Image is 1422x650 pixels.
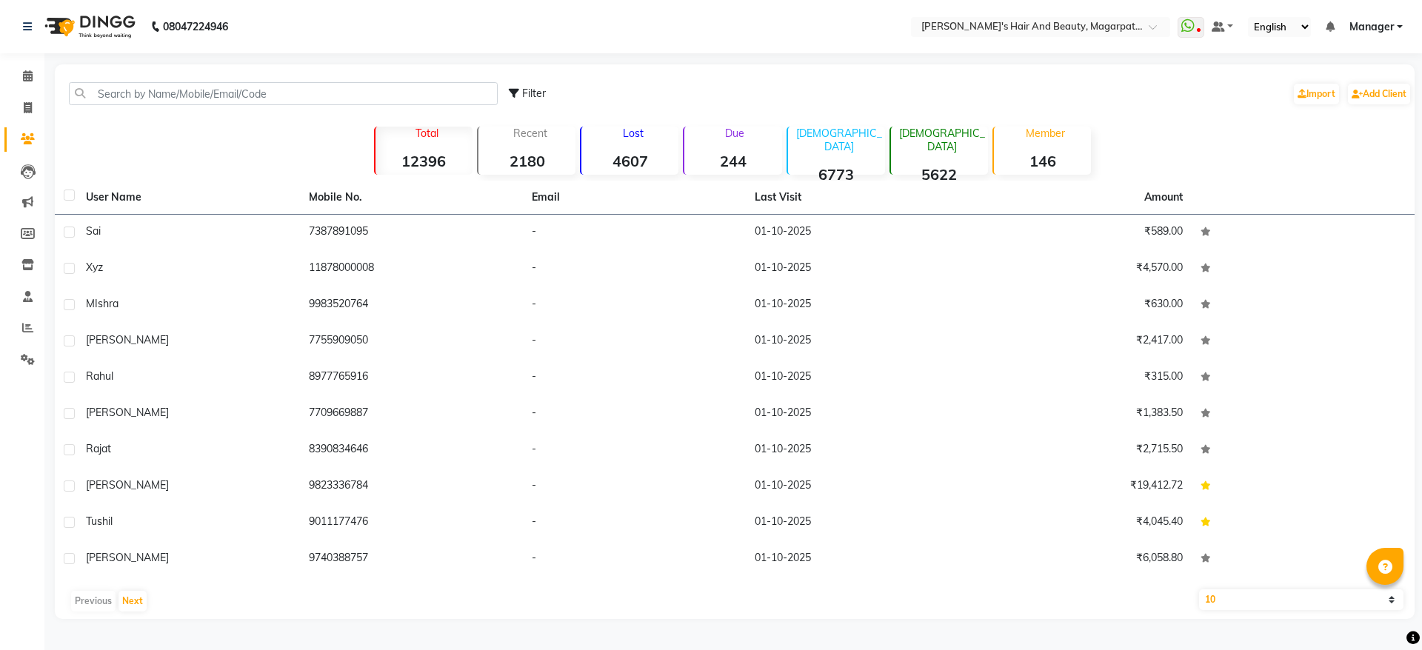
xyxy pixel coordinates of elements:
[746,541,969,577] td: 01-10-2025
[969,396,1192,432] td: ₹1,383.50
[969,469,1192,505] td: ₹19,412.72
[746,251,969,287] td: 01-10-2025
[969,251,1192,287] td: ₹4,570.00
[523,251,746,287] td: -
[897,127,988,153] p: [DEMOGRAPHIC_DATA]
[300,396,523,432] td: 7709669887
[969,215,1192,251] td: ₹589.00
[86,515,113,528] span: Tushil
[522,87,546,100] span: Filter
[969,287,1192,324] td: ₹630.00
[86,406,169,419] span: [PERSON_NAME]
[1360,591,1407,635] iframe: chat widget
[86,333,169,346] span: [PERSON_NAME]
[86,442,111,455] span: Rajat
[523,324,746,360] td: -
[300,360,523,396] td: 8977765916
[969,432,1192,469] td: ₹2,715.50
[684,152,781,170] strong: 244
[77,181,300,215] th: User Name
[746,324,969,360] td: 01-10-2025
[587,127,678,140] p: Lost
[300,324,523,360] td: 7755909050
[300,541,523,577] td: 9740388757
[746,469,969,505] td: 01-10-2025
[300,251,523,287] td: 11878000008
[687,127,781,140] p: Due
[523,287,746,324] td: -
[300,469,523,505] td: 9823336784
[86,551,169,564] span: [PERSON_NAME]
[478,152,575,170] strong: 2180
[969,324,1192,360] td: ₹2,417.00
[523,181,746,215] th: Email
[1000,127,1091,140] p: Member
[300,432,523,469] td: 8390834646
[300,215,523,251] td: 7387891095
[86,478,169,492] span: [PERSON_NAME]
[523,469,746,505] td: -
[746,396,969,432] td: 01-10-2025
[38,6,139,47] img: logo
[1294,84,1339,104] a: Import
[581,152,678,170] strong: 4607
[746,215,969,251] td: 01-10-2025
[484,127,575,140] p: Recent
[523,505,746,541] td: -
[523,215,746,251] td: -
[746,181,969,215] th: Last Visit
[86,297,118,310] span: MIshra
[1135,181,1192,214] th: Amount
[1348,84,1410,104] a: Add Client
[69,82,498,105] input: Search by Name/Mobile/Email/Code
[746,505,969,541] td: 01-10-2025
[523,541,746,577] td: -
[375,152,473,170] strong: 12396
[381,127,473,140] p: Total
[523,360,746,396] td: -
[746,432,969,469] td: 01-10-2025
[86,369,113,383] span: Rahul
[86,261,103,274] span: xyz
[300,181,523,215] th: Mobile No.
[86,224,101,238] span: Sai
[523,432,746,469] td: -
[994,152,1091,170] strong: 146
[969,505,1192,541] td: ₹4,045.40
[969,541,1192,577] td: ₹6,058.80
[163,6,228,47] b: 08047224946
[300,505,523,541] td: 9011177476
[523,396,746,432] td: -
[746,287,969,324] td: 01-10-2025
[300,287,523,324] td: 9983520764
[746,360,969,396] td: 01-10-2025
[118,591,147,612] button: Next
[969,360,1192,396] td: ₹315.00
[891,165,988,184] strong: 5622
[794,127,885,153] p: [DEMOGRAPHIC_DATA]
[788,165,885,184] strong: 6773
[1349,19,1394,35] span: Manager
